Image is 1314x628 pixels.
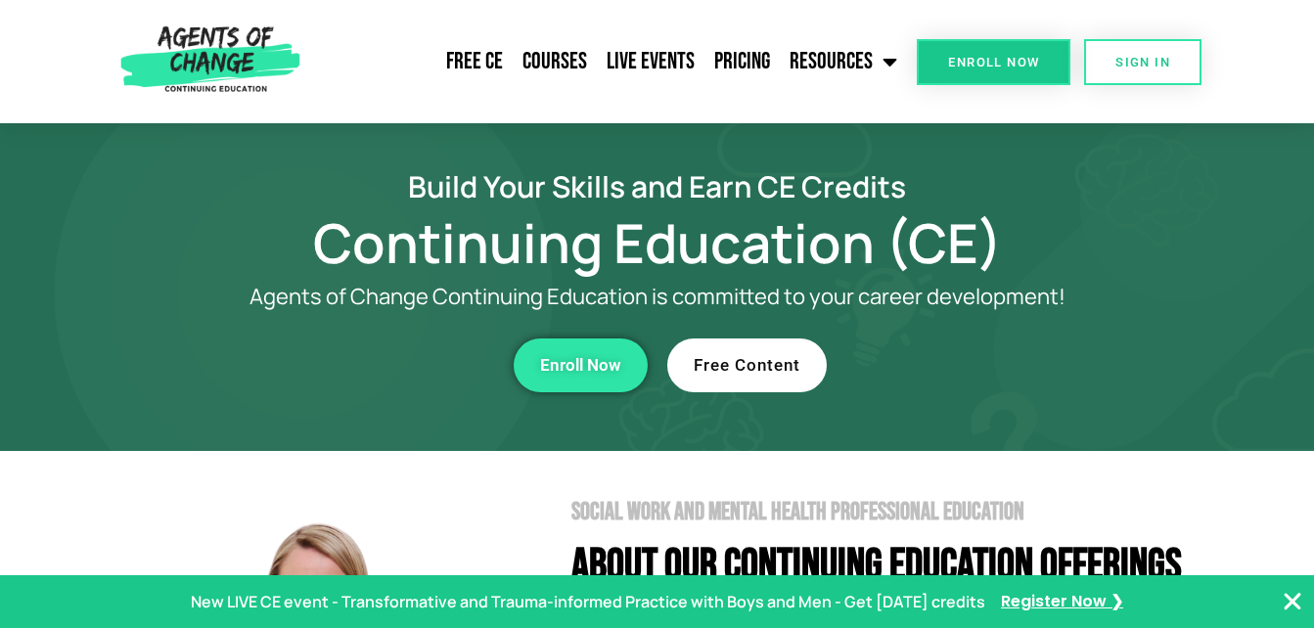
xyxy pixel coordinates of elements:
nav: Menu [308,37,907,86]
span: Enroll Now [948,56,1039,68]
h2: Social Work and Mental Health Professional Education [571,500,1215,524]
a: Courses [513,37,597,86]
a: Free Content [667,338,827,392]
a: Enroll Now [514,338,648,392]
p: New LIVE CE event - Transformative and Trauma-informed Practice with Boys and Men - Get [DATE] cr... [191,588,985,616]
a: Register Now ❯ [1001,588,1123,616]
a: Live Events [597,37,704,86]
h4: About Our Continuing Education Offerings [571,544,1215,588]
span: SIGN IN [1115,56,1170,68]
a: Enroll Now [917,39,1070,85]
p: Agents of Change Continuing Education is committed to your career development! [178,285,1137,309]
button: Close Banner [1281,590,1304,613]
span: Free Content [694,357,800,374]
h1: Continuing Education (CE) [100,220,1215,265]
a: Resources [780,37,907,86]
h2: Build Your Skills and Earn CE Credits [100,172,1215,201]
span: Enroll Now [540,357,621,374]
a: Free CE [436,37,513,86]
a: SIGN IN [1084,39,1201,85]
a: Pricing [704,37,780,86]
